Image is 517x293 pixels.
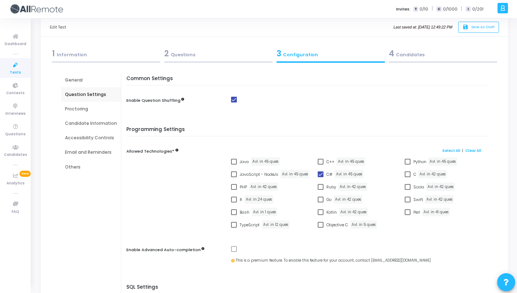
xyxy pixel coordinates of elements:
span: 0/201 [472,6,483,12]
span: Avl. in 42 ques [249,183,278,191]
span: T [413,6,418,12]
span: Avl. in 12 ques [262,220,290,229]
div: Questions [164,48,273,60]
span: Avl. in 42 ques [418,170,447,178]
span: Dashboard [5,41,26,47]
a: 4Candidates [387,45,499,65]
label: Enable Advanced Auto-completion [126,247,204,253]
span: Avl. in 42 ques [334,195,362,204]
span: Avl. in 41 ques [422,208,450,216]
span: New [19,171,31,177]
span: Python [413,157,426,166]
span: C# [326,170,333,179]
span: Avl. in 1 ques [252,208,277,216]
span: | [432,5,433,13]
span: Avl. in 24 ques [244,195,273,204]
span: 0/1000 [443,6,457,12]
a: 3Configuration [274,45,387,65]
span: R [240,195,242,204]
span: C [413,170,416,179]
i: Last saved at: [DATE] 12:49:22 PM [394,25,452,29]
span: PHP [240,183,247,191]
span: 2 [164,48,169,59]
span: Avl. in 45 ques [336,157,365,166]
span: 0/10 [420,6,428,12]
label: Allowed Technologies* [126,148,174,154]
span: Go [326,195,331,204]
div: Email and Reminders [65,149,117,156]
a: Clear All [465,148,481,153]
span: Scala [413,183,424,191]
div: Question Settings [65,91,117,98]
img: logo [9,2,63,16]
span: 4 [389,48,394,59]
span: Objective C [326,220,348,229]
button: saveSave as Draft [458,22,499,33]
span: Ruby [326,183,336,191]
span: I [466,6,470,12]
span: Avl. in 45 ques [251,157,280,166]
span: Avl. in 45 ques [335,170,364,178]
span: Bash [240,208,249,217]
span: FAQ [12,209,19,215]
span: Contests [6,90,25,96]
div: Edit Test [50,18,66,36]
h5: Common Settings [126,76,491,86]
span: Java [240,157,249,166]
div: Proctoring [65,106,117,112]
span: Tests [10,70,21,76]
label: Enable Question Shuffling [126,97,184,104]
label: Invites: [396,6,410,12]
div: Others [65,164,117,170]
div: General [65,77,117,83]
div: Candidate Information [65,120,117,127]
span: | [461,5,462,13]
span: 3 [277,48,281,59]
span: Candidates [4,152,27,158]
i: save [462,24,470,30]
span: Swift [413,195,423,204]
span: Avl. in 42 ques [339,208,368,216]
span: Perl [413,208,420,217]
span: | [462,148,463,153]
div: Configuration [277,48,385,60]
span: JavaScript - NodeJs [240,170,278,179]
a: 2Questions [162,45,274,65]
span: Avl. in 42 ques [426,183,455,191]
span: 1 [52,48,55,59]
span: Save as Draft [471,25,495,29]
div: Candidates [389,48,497,60]
span: Avl. in 42 ques [338,183,367,191]
span: Avl. in 45 ques [281,170,309,178]
span: TypeScript [240,220,260,229]
span: Interviews [5,111,26,117]
span: C [436,6,441,12]
span: Avl. in 45 ques [428,157,457,166]
span: C++ [326,157,334,166]
div: Information [52,48,160,60]
a: 1Information [50,45,162,65]
a: Select All [442,148,460,153]
span: Avl. in 42 ques [425,195,454,204]
span: Questions [5,131,26,137]
span: Avl. in 5 ques [350,220,377,229]
div: Accessibility Controls [65,135,117,141]
div: This is a premium feature. To enable this feature for your account, contact [EMAIL_ADDRESS][DOMAI... [231,258,491,263]
h5: Programming Settings [126,127,491,137]
span: Kotlin [326,208,337,217]
span: Analytics [6,180,25,187]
